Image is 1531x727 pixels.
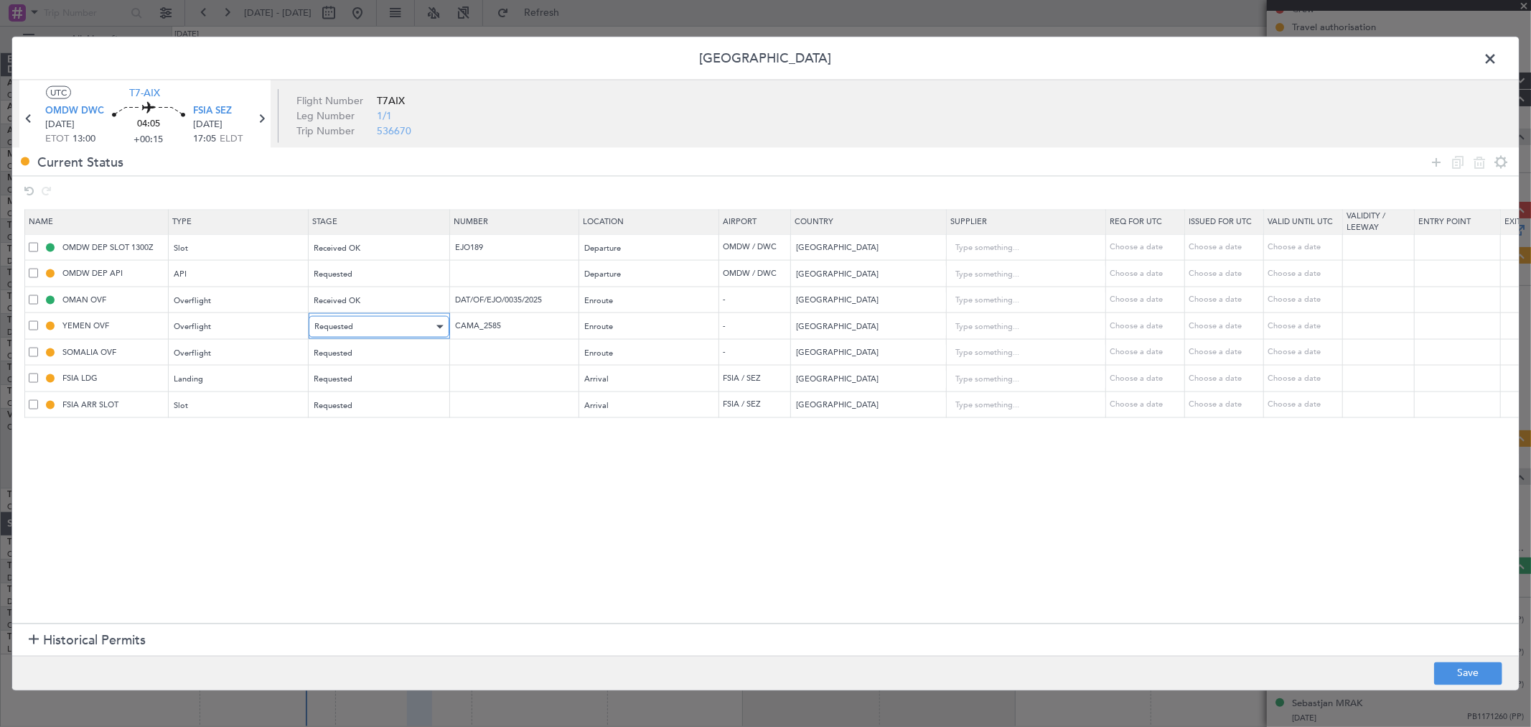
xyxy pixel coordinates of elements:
[1268,320,1342,332] div: Choose a date
[1268,372,1342,384] div: Choose a date
[1268,267,1342,279] div: Choose a date
[1347,210,1385,233] span: Validity / Leeway
[12,37,1519,80] header: [GEOGRAPHIC_DATA]
[1268,241,1342,254] div: Choose a date
[1268,216,1333,227] span: Valid Until Utc
[1268,346,1342,358] div: Choose a date
[1434,662,1502,685] button: Save
[1268,399,1342,411] div: Choose a date
[1418,216,1471,227] span: Entry Point
[1268,294,1342,306] div: Choose a date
